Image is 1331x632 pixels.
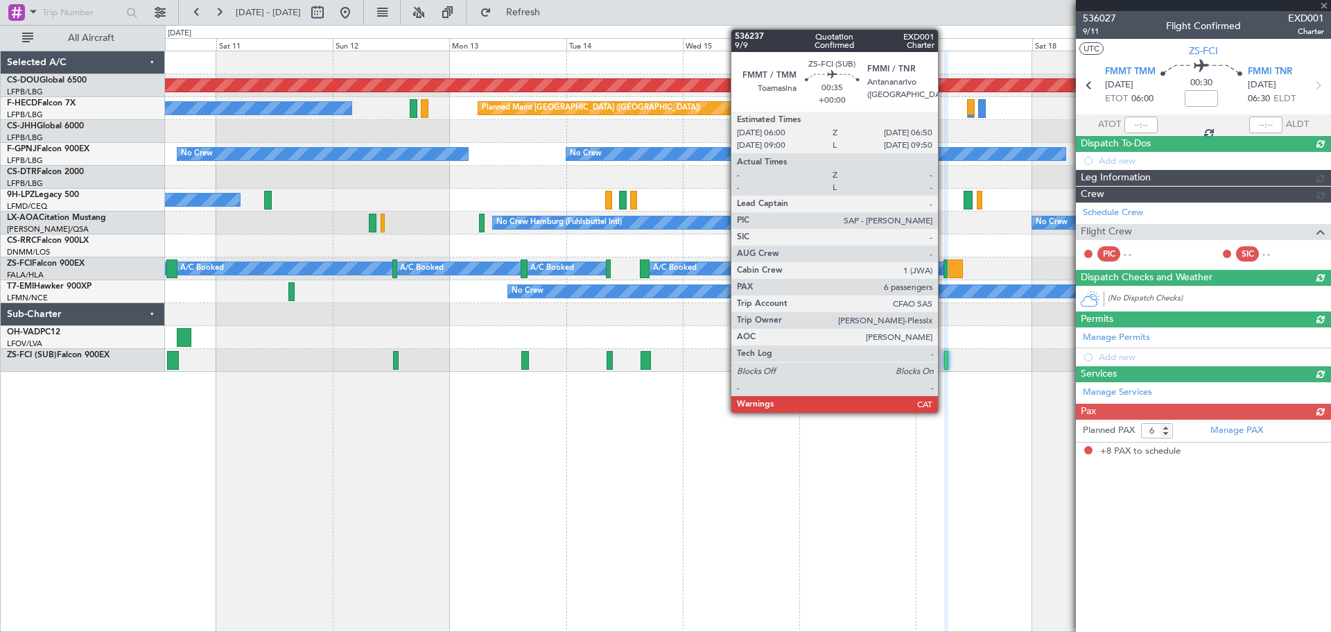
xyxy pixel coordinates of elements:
[7,259,85,268] a: ZS-FCIFalcon 900EX
[1105,65,1156,79] span: FMMT TMM
[496,212,622,233] div: No Crew Hamburg (Fuhlsbuttel Intl)
[7,214,39,222] span: LX-AOA
[7,282,92,291] a: T7-EMIHawker 900XP
[7,237,89,245] a: CS-RRCFalcon 900LX
[7,259,32,268] span: ZS-FCI
[1083,26,1116,37] span: 9/11
[653,258,697,279] div: A/C Booked
[7,191,35,199] span: 9H-LPZ
[7,224,89,234] a: [PERSON_NAME]/QSA
[400,258,444,279] div: A/C Booked
[530,258,574,279] div: A/C Booked
[7,76,87,85] a: CS-DOUGlobal 6500
[7,168,37,176] span: CS-DTR
[7,328,40,336] span: OH-VAD
[473,1,557,24] button: Refresh
[7,282,34,291] span: T7-EMI
[7,214,106,222] a: LX-AOACitation Mustang
[7,293,48,303] a: LFMN/NCE
[1083,11,1116,26] span: 536027
[566,38,683,51] div: Tue 14
[449,38,566,51] div: Mon 13
[1288,11,1324,26] span: EXD001
[1189,44,1218,58] span: ZS-FCI
[866,258,910,279] div: A/C Booked
[1079,42,1104,55] button: UTC
[1248,78,1276,92] span: [DATE]
[7,328,60,336] a: OH-VADPC12
[7,145,37,153] span: F-GPNJ
[7,122,37,130] span: CS-JHH
[7,351,110,359] a: ZS-FCI (SUB)Falcon 900EX
[181,144,213,164] div: No Crew
[7,351,57,359] span: ZS-FCI (SUB)
[7,168,84,176] a: CS-DTRFalcon 2000
[7,133,43,143] a: LFPB/LBG
[7,87,43,97] a: LFPB/LBG
[7,155,43,166] a: LFPB/LBG
[1032,38,1149,51] div: Sat 18
[7,247,50,257] a: DNMM/LOS
[168,28,191,40] div: [DATE]
[42,2,122,23] input: Trip Number
[216,38,333,51] div: Sat 11
[570,144,602,164] div: No Crew
[333,38,449,51] div: Sun 12
[1105,92,1128,106] span: ETOT
[1248,65,1292,79] span: FMMI TNR
[1098,118,1121,132] span: ATOT
[7,270,44,280] a: FALA/HLA
[7,99,76,108] a: F-HECDFalcon 7X
[7,76,40,85] span: CS-DOU
[1190,76,1212,90] span: 00:30
[482,98,700,119] div: Planned Maint [GEOGRAPHIC_DATA] ([GEOGRAPHIC_DATA])
[236,6,301,19] span: [DATE] - [DATE]
[7,201,47,212] a: LFMD/CEQ
[180,258,224,279] div: A/C Booked
[7,122,84,130] a: CS-JHHGlobal 6000
[7,145,89,153] a: F-GPNJFalcon 900EX
[1131,92,1154,106] span: 06:00
[1286,118,1309,132] span: ALDT
[15,27,150,49] button: All Aircraft
[1288,26,1324,37] span: Charter
[1166,19,1241,33] div: Flight Confirmed
[760,258,803,279] div: A/C Booked
[7,191,79,199] a: 9H-LPZLegacy 500
[7,339,42,349] a: LFOV/LVA
[7,178,43,189] a: LFPB/LBG
[1248,92,1270,106] span: 06:30
[7,110,43,120] a: LFPB/LBG
[7,237,37,245] span: CS-RRC
[799,38,916,51] div: Thu 16
[683,38,799,51] div: Wed 15
[1105,78,1133,92] span: [DATE]
[7,99,37,108] span: F-HECD
[512,281,543,302] div: No Crew
[916,38,1032,51] div: Fri 17
[895,144,927,164] div: No Crew
[1273,92,1296,106] span: ELDT
[1036,212,1068,233] div: No Crew
[36,33,146,43] span: All Aircraft
[494,8,553,17] span: Refresh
